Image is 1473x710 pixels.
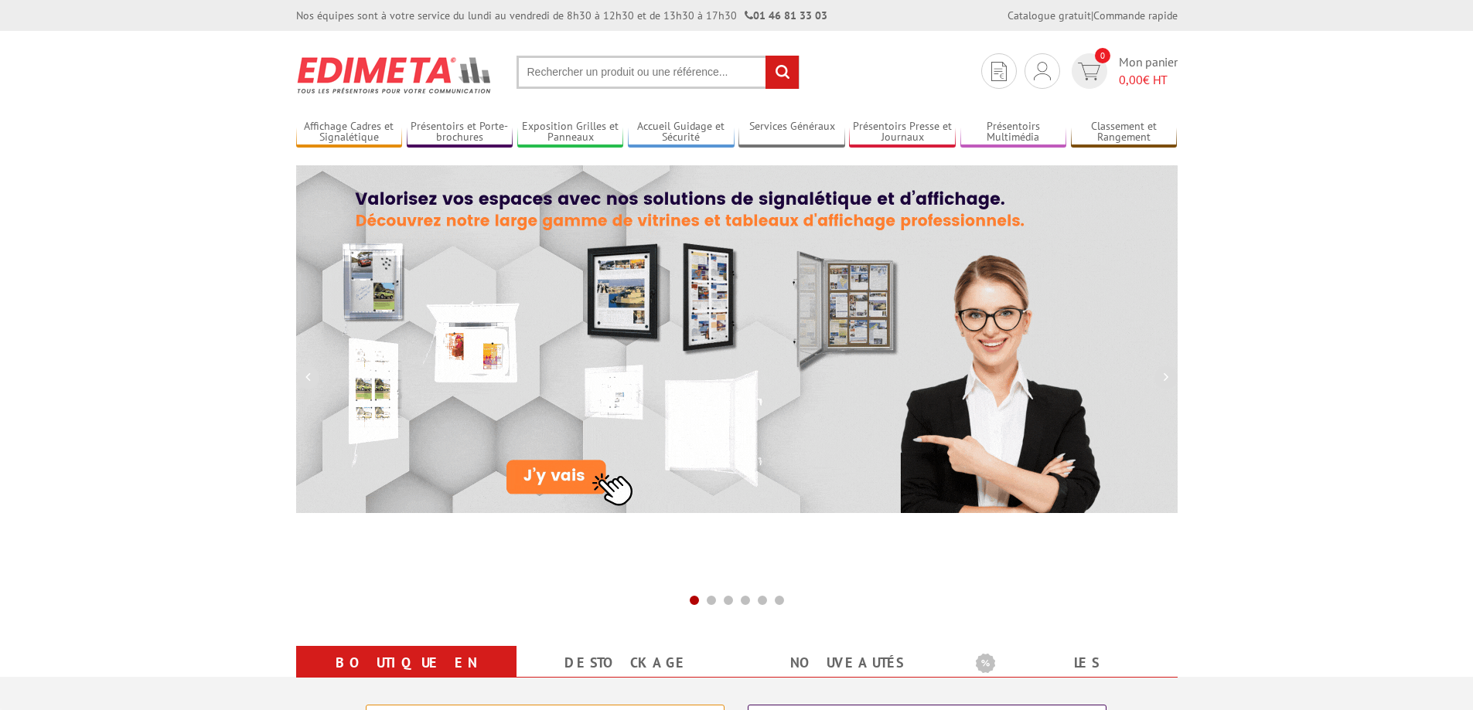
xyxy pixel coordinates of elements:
a: Classement et Rangement [1071,120,1178,145]
a: Affichage Cadres et Signalétique [296,120,403,145]
a: devis rapide 0 Mon panier 0,00€ HT [1068,53,1178,89]
a: Services Généraux [738,120,845,145]
a: Exposition Grilles et Panneaux [517,120,624,145]
b: Les promotions [976,649,1169,680]
a: Présentoirs Presse et Journaux [849,120,956,145]
img: devis rapide [991,62,1007,81]
a: Commande rapide [1093,8,1178,22]
div: Nos équipes sont à votre service du lundi au vendredi de 8h30 à 12h30 et de 13h30 à 17h30 [296,8,827,23]
strong: 01 46 81 33 03 [745,8,827,22]
span: 0 [1095,48,1110,63]
span: Mon panier [1119,53,1178,89]
a: Présentoirs Multimédia [960,120,1067,145]
div: | [1008,8,1178,23]
span: € HT [1119,71,1178,89]
a: Accueil Guidage et Sécurité [628,120,735,145]
img: devis rapide [1078,63,1100,80]
img: Présentoir, panneau, stand - Edimeta - PLV, affichage, mobilier bureau, entreprise [296,46,493,104]
a: Boutique en ligne [315,649,498,705]
a: Les promotions [976,649,1159,705]
a: Destockage [535,649,718,677]
input: rechercher [765,56,799,89]
a: nouveautés [755,649,939,677]
img: devis rapide [1034,62,1051,80]
a: Catalogue gratuit [1008,8,1091,22]
a: Présentoirs et Porte-brochures [407,120,513,145]
input: Rechercher un produit ou une référence... [517,56,800,89]
span: 0,00 [1119,72,1143,87]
